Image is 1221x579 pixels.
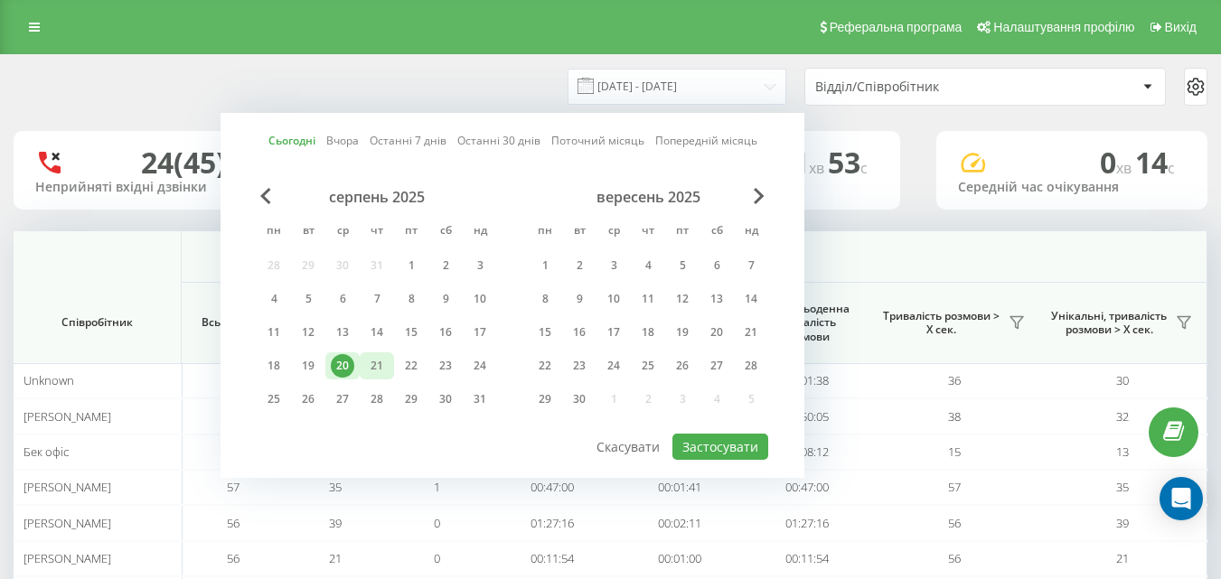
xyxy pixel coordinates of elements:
[428,352,463,379] div: сб 23 серп 2025 р.
[434,254,457,277] div: 2
[257,188,497,206] div: серпень 2025
[562,319,596,346] div: вт 16 вер 2025 р.
[528,252,562,279] div: пн 1 вер 2025 р.
[428,386,463,413] div: сб 30 серп 2025 р.
[636,354,660,378] div: 25
[466,219,493,246] abbr: неділя
[394,386,428,413] div: пт 29 серп 2025 р.
[602,287,625,311] div: 10
[1048,309,1170,337] span: Унікальні, тривалість розмови > Х сек.
[1116,408,1129,425] span: 32
[528,352,562,379] div: пн 22 вер 2025 р.
[365,354,389,378] div: 21
[879,309,1002,337] span: Тривалість розмови > Х сек.
[734,252,768,279] div: нд 7 вер 2025 р.
[325,386,360,413] div: ср 27 серп 2025 р.
[291,319,325,346] div: вт 12 серп 2025 р.
[329,479,342,495] span: 35
[533,287,557,311] div: 8
[600,219,627,246] abbr: середа
[568,254,591,277] div: 2
[141,145,252,180] div: 24 (45)%
[743,434,870,470] td: 00:08:12
[432,219,459,246] abbr: субота
[568,287,591,311] div: 9
[636,254,660,277] div: 4
[533,354,557,378] div: 22
[268,132,315,149] a: Сьогодні
[631,285,665,313] div: чт 11 вер 2025 р.
[551,132,644,149] a: Поточний місяць
[1116,515,1129,531] span: 39
[705,287,728,311] div: 13
[399,254,423,277] div: 1
[615,470,743,505] td: 00:01:41
[370,132,446,149] a: Останні 7 днів
[739,354,763,378] div: 28
[528,319,562,346] div: пн 15 вер 2025 р.
[23,408,111,425] span: [PERSON_NAME]
[743,505,870,540] td: 01:27:16
[568,321,591,344] div: 16
[468,354,492,378] div: 24
[262,388,286,411] div: 25
[528,386,562,413] div: пн 29 вер 2025 р.
[948,444,961,460] span: 15
[399,287,423,311] div: 8
[394,352,428,379] div: пт 22 серп 2025 р.
[257,386,291,413] div: пн 25 серп 2025 р.
[331,321,354,344] div: 13
[30,315,164,330] span: Співробітник
[1168,158,1175,178] span: c
[296,354,320,378] div: 19
[329,515,342,531] span: 39
[1165,20,1197,34] span: Вихід
[428,319,463,346] div: сб 16 серп 2025 р.
[562,386,596,413] div: вт 30 вер 2025 р.
[434,550,440,566] span: 0
[360,386,394,413] div: чт 28 серп 2025 р.
[463,285,497,313] div: нд 10 серп 2025 р.
[739,287,763,311] div: 14
[562,252,596,279] div: вт 2 вер 2025 р.
[365,321,389,344] div: 14
[528,285,562,313] div: пн 8 вер 2025 р.
[809,158,828,178] span: хв
[568,388,591,411] div: 30
[671,287,694,311] div: 12
[636,287,660,311] div: 11
[394,285,428,313] div: пт 8 серп 2025 р.
[743,363,870,398] td: 00:01:38
[533,254,557,277] div: 1
[399,388,423,411] div: 29
[468,321,492,344] div: 17
[948,515,961,531] span: 56
[948,372,961,388] span: 36
[434,515,440,531] span: 0
[631,252,665,279] div: чт 4 вер 2025 р.
[463,386,497,413] div: нд 31 серп 2025 р.
[631,352,665,379] div: чт 25 вер 2025 р.
[227,550,240,566] span: 56
[260,219,287,246] abbr: понеділок
[434,388,457,411] div: 30
[488,541,615,576] td: 00:11:54
[23,515,111,531] span: [PERSON_NAME]
[463,252,497,279] div: нд 3 серп 2025 р.
[655,132,757,149] a: Попередній місяць
[665,319,700,346] div: пт 19 вер 2025 р.
[457,132,540,149] a: Останні 30 днів
[815,79,1031,95] div: Відділ/Співробітник
[703,219,730,246] abbr: субота
[528,188,768,206] div: вересень 2025
[257,352,291,379] div: пн 18 серп 2025 р.
[360,319,394,346] div: чт 14 серп 2025 р.
[468,287,492,311] div: 10
[468,254,492,277] div: 3
[23,479,111,495] span: [PERSON_NAME]
[568,354,591,378] div: 23
[828,143,868,182] span: 53
[295,219,322,246] abbr: вівторок
[671,254,694,277] div: 5
[533,388,557,411] div: 29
